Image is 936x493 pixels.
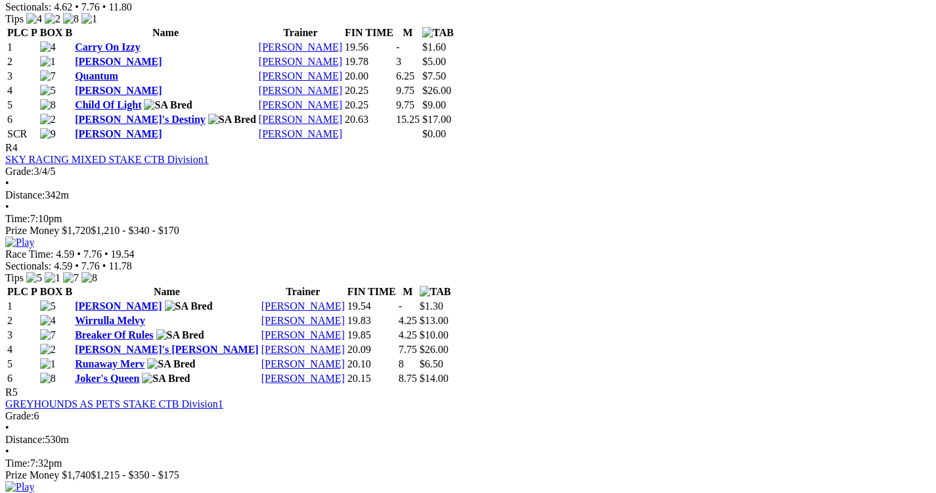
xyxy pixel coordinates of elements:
[5,248,53,260] span: Race Time:
[5,446,9,457] span: •
[26,272,42,284] img: 5
[347,300,397,313] td: 19.54
[399,300,402,312] text: -
[5,458,30,469] span: Time:
[7,358,38,371] td: 5
[420,344,449,355] span: $26.00
[165,300,213,312] img: SA Bred
[40,70,56,82] img: 7
[347,314,397,327] td: 19.83
[111,248,135,260] span: 19.54
[344,99,394,112] td: 20.25
[395,26,420,39] th: M
[156,329,204,341] img: SA Bred
[40,85,56,97] img: 5
[261,358,345,369] a: [PERSON_NAME]
[5,166,34,177] span: Grade:
[344,26,394,39] th: FIN TIME
[259,128,342,139] a: [PERSON_NAME]
[399,315,417,326] text: 4.25
[396,56,401,67] text: 3
[420,329,449,340] span: $10.00
[5,434,931,446] div: 530m
[75,99,141,110] a: Child Of Light
[40,128,56,140] img: 9
[422,27,454,39] img: TAB
[81,272,97,284] img: 8
[7,70,38,83] td: 3
[344,41,394,54] td: 19.56
[40,300,56,312] img: 5
[63,272,79,284] img: 7
[91,469,179,481] span: $1,215 - $350 - $175
[5,398,223,410] a: GREYHOUNDS AS PETS STAKE CTB Division1
[420,286,451,298] img: TAB
[7,99,38,112] td: 5
[40,358,56,370] img: 1
[75,300,162,312] a: [PERSON_NAME]
[7,27,28,38] span: PLC
[63,13,79,25] img: 8
[396,70,414,82] text: 6.25
[83,248,102,260] span: 7.76
[40,329,56,341] img: 7
[147,358,195,370] img: SA Bred
[422,85,451,96] span: $26.00
[259,70,342,82] a: [PERSON_NAME]
[399,373,417,384] text: 8.75
[54,1,72,12] span: 4.62
[5,225,931,237] div: Prize Money $1,720
[422,114,451,125] span: $17.00
[5,177,9,189] span: •
[75,1,79,12] span: •
[422,99,446,110] span: $9.00
[45,272,60,284] img: 1
[81,260,100,271] span: 7.76
[399,344,417,355] text: 7.75
[5,260,51,271] span: Sectionals:
[7,84,38,97] td: 4
[5,387,18,398] span: R5
[7,300,38,313] td: 1
[261,300,345,312] a: [PERSON_NAME]
[261,373,345,384] a: [PERSON_NAME]
[422,70,446,82] span: $7.50
[422,56,446,67] span: $5.00
[5,1,51,12] span: Sectionals:
[399,358,404,369] text: 8
[75,344,259,355] a: [PERSON_NAME]'s [PERSON_NAME]
[108,260,131,271] span: 11.78
[40,373,56,385] img: 8
[75,373,139,384] a: Joker's Queen
[31,286,37,297] span: P
[5,458,931,469] div: 7:32pm
[5,154,209,165] a: SKY RACING MIXED STAKE CTB Division1
[74,285,259,298] th: Name
[258,26,343,39] th: Trainer
[344,113,394,126] td: 20.63
[420,300,443,312] span: $1.30
[261,329,345,340] a: [PERSON_NAME]
[7,128,38,141] td: SCR
[5,142,18,153] span: R4
[5,213,30,224] span: Time:
[396,99,414,110] text: 9.75
[7,314,38,327] td: 2
[81,1,100,12] span: 7.76
[7,113,38,126] td: 6
[108,1,131,12] span: 11.80
[7,372,38,385] td: 6
[91,225,179,236] span: $1,210 - $340 - $170
[75,358,145,369] a: Runaway Merv
[75,56,162,67] a: [PERSON_NAME]
[344,55,394,68] td: 19.78
[40,114,56,126] img: 2
[259,56,342,67] a: [PERSON_NAME]
[5,410,34,421] span: Grade:
[65,286,72,297] span: B
[208,114,256,126] img: SA Bred
[259,85,342,96] a: [PERSON_NAME]
[5,201,9,212] span: •
[7,55,38,68] td: 2
[259,114,342,125] a: [PERSON_NAME]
